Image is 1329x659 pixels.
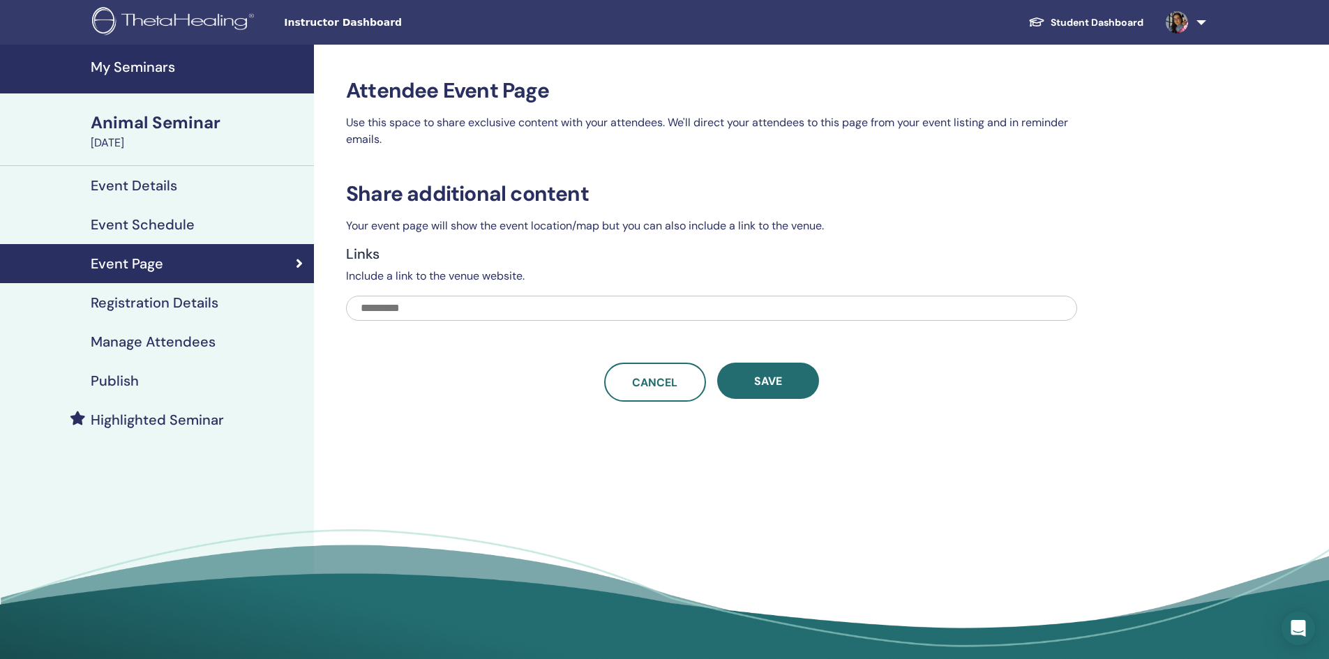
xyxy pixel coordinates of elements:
[346,181,1077,206] h3: Share additional content
[284,15,493,30] span: Instructor Dashboard
[346,268,1077,285] p: Include a link to the venue website.
[36,36,153,47] div: Domain: [DOMAIN_NAME]
[91,294,218,311] h4: Registration Details
[1166,11,1188,33] img: default.png
[346,78,1077,103] h3: Attendee Event Page
[92,7,259,38] img: logo.png
[22,36,33,47] img: website_grey.svg
[91,333,216,350] h4: Manage Attendees
[38,81,49,92] img: tab_domain_overview_orange.svg
[53,82,125,91] div: Domain Overview
[632,375,677,390] span: Cancel
[91,59,306,75] h4: My Seminars
[154,82,235,91] div: Keywords by Traffic
[1282,612,1315,645] div: Open Intercom Messenger
[91,372,139,389] h4: Publish
[346,245,1077,262] h4: Links
[1017,10,1155,36] a: Student Dashboard
[346,114,1077,148] p: Use this space to share exclusive content with your attendees. We'll direct your attendees to thi...
[754,374,782,388] span: Save
[1028,16,1045,28] img: graduation-cap-white.svg
[139,81,150,92] img: tab_keywords_by_traffic_grey.svg
[717,363,819,399] button: Save
[91,111,306,135] div: Animal Seminar
[346,218,1077,234] p: Your event page will show the event location/map but you can also include a link to the venue.
[22,22,33,33] img: logo_orange.svg
[82,111,314,151] a: Animal Seminar[DATE]
[39,22,68,33] div: v 4.0.25
[91,411,224,428] h4: Highlighted Seminar
[91,135,306,151] div: [DATE]
[604,363,706,402] a: Cancel
[91,216,195,233] h4: Event Schedule
[91,255,163,272] h4: Event Page
[91,177,177,194] h4: Event Details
